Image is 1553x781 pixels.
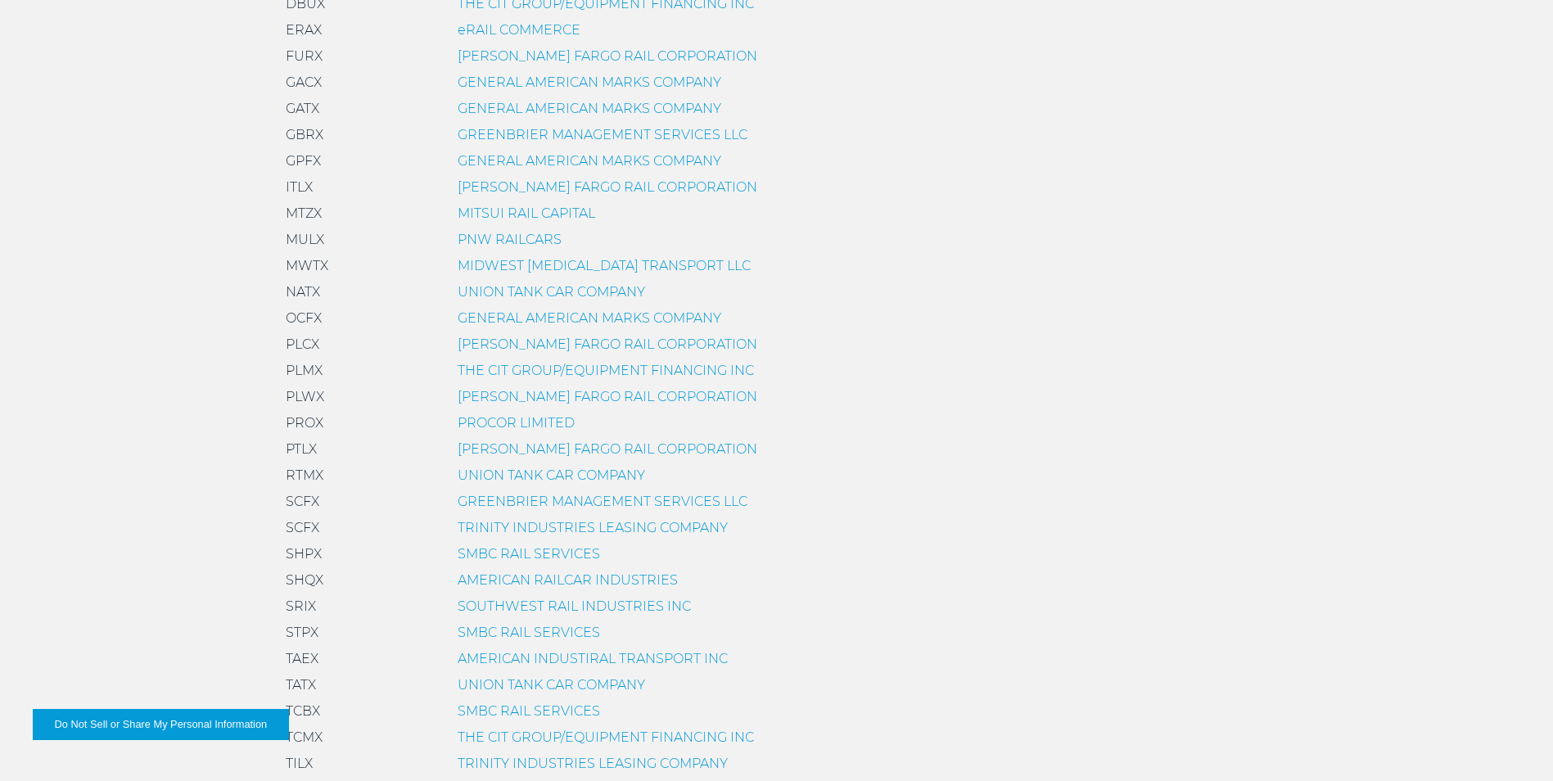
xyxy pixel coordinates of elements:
[458,625,600,640] a: SMBC RAIL SERVICES
[458,441,757,457] a: [PERSON_NAME] FARGO RAIL CORPORATION
[458,127,747,142] a: GREENBRIER MANAGEMENT SERVICES LLC
[458,101,721,116] a: GENERAL AMERICAN MARKS COMPANY
[286,625,318,640] span: STPX
[286,284,320,300] span: NATX
[458,258,751,273] a: MIDWEST [MEDICAL_DATA] TRANSPORT LLC
[286,467,323,483] span: RTMX
[458,205,595,221] a: MITSUI RAIL CAPITAL
[286,520,319,535] span: SCFX
[286,572,323,588] span: SHQX
[286,441,317,457] span: PTLX
[458,546,600,562] a: SMBC RAIL SERVICES
[286,336,319,352] span: PLCX
[286,232,324,247] span: MULX
[458,651,728,666] a: AMERICAN INDUSTIRAL TRANSPORT INC
[458,310,721,326] a: GENERAL AMERICAN MARKS COMPANY
[458,729,754,745] a: THE CIT GROUP/EQUIPMENT FINANCING INC
[458,756,728,771] a: TRINITY INDUSTRIES LEASING COMPANY
[286,205,322,221] span: MTZX
[458,153,721,169] a: GENERAL AMERICAN MARKS COMPANY
[458,677,645,693] a: UNION TANK CAR COMPANY
[286,258,328,273] span: MWTX
[458,389,757,404] a: [PERSON_NAME] FARGO RAIL CORPORATION
[286,494,319,509] span: SCFX
[286,22,322,38] span: ERAX
[286,598,316,614] span: SRIX
[458,336,757,352] a: [PERSON_NAME] FARGO RAIL CORPORATION
[458,363,754,378] a: THE CIT GROUP/EQUIPMENT FINANCING INC
[286,127,323,142] span: GBRX
[286,729,323,745] span: TCMX
[286,415,323,431] span: PROX
[286,756,313,771] span: TILX
[458,232,562,247] a: PNW RAILCARS
[286,101,319,116] span: GATX
[286,677,316,693] span: TATX
[458,22,580,38] a: eRAIL COMMERCE
[458,179,757,195] a: [PERSON_NAME] FARGO RAIL CORPORATION
[286,310,322,326] span: OCFX
[286,651,318,666] span: TAEX
[286,179,313,195] span: ITLX
[286,546,322,562] span: SHPX
[458,415,575,431] a: PROCOR LIMITED
[458,48,757,64] a: [PERSON_NAME] FARGO RAIL CORPORATION
[286,153,321,169] span: GPFX
[286,48,323,64] span: FURX
[458,520,728,535] a: TRINITY INDUSTRIES LEASING COMPANY
[286,74,322,90] span: GACX
[286,363,323,378] span: PLMX
[33,709,289,740] button: Do Not Sell or Share My Personal Information
[458,494,747,509] a: GREENBRIER MANAGEMENT SERVICES LLC
[458,572,678,588] a: AMERICAN RAILCAR INDUSTRIES
[458,467,645,483] a: UNION TANK CAR COMPANY
[458,284,645,300] a: UNION TANK CAR COMPANY
[458,703,600,719] a: SMBC RAIL SERVICES
[458,74,721,90] a: GENERAL AMERICAN MARKS COMPANY
[286,703,320,719] span: TCBX
[286,389,324,404] span: PLWX
[458,598,691,614] a: SOUTHWEST RAIL INDUSTRIES INC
